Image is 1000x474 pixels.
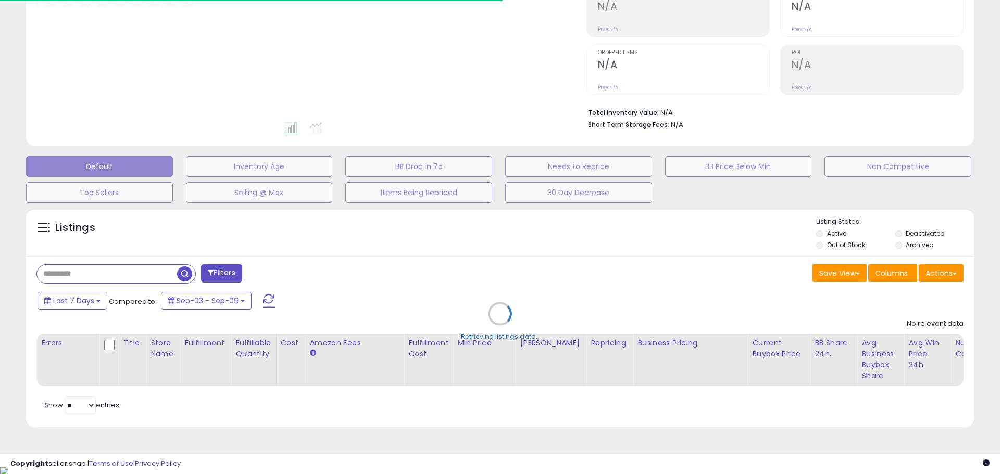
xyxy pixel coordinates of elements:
[792,59,963,73] h2: N/A
[135,458,181,468] a: Privacy Policy
[186,156,333,177] button: Inventory Age
[792,50,963,56] span: ROI
[588,108,659,117] b: Total Inventory Value:
[792,26,812,32] small: Prev: N/A
[588,106,956,118] li: N/A
[345,182,492,203] button: Items Being Repriced
[10,458,48,468] strong: Copyright
[598,59,769,73] h2: N/A
[461,332,539,341] div: Retrieving listings data..
[598,84,618,91] small: Prev: N/A
[505,156,652,177] button: Needs to Reprice
[792,1,963,15] h2: N/A
[89,458,133,468] a: Terms of Use
[10,459,181,469] div: seller snap | |
[345,156,492,177] button: BB Drop in 7d
[824,156,971,177] button: Non Competitive
[26,156,173,177] button: Default
[186,182,333,203] button: Selling @ Max
[598,26,618,32] small: Prev: N/A
[598,50,769,56] span: Ordered Items
[671,120,683,130] span: N/A
[505,182,652,203] button: 30 Day Decrease
[792,84,812,91] small: Prev: N/A
[598,1,769,15] h2: N/A
[665,156,812,177] button: BB Price Below Min
[26,182,173,203] button: Top Sellers
[588,120,669,129] b: Short Term Storage Fees:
